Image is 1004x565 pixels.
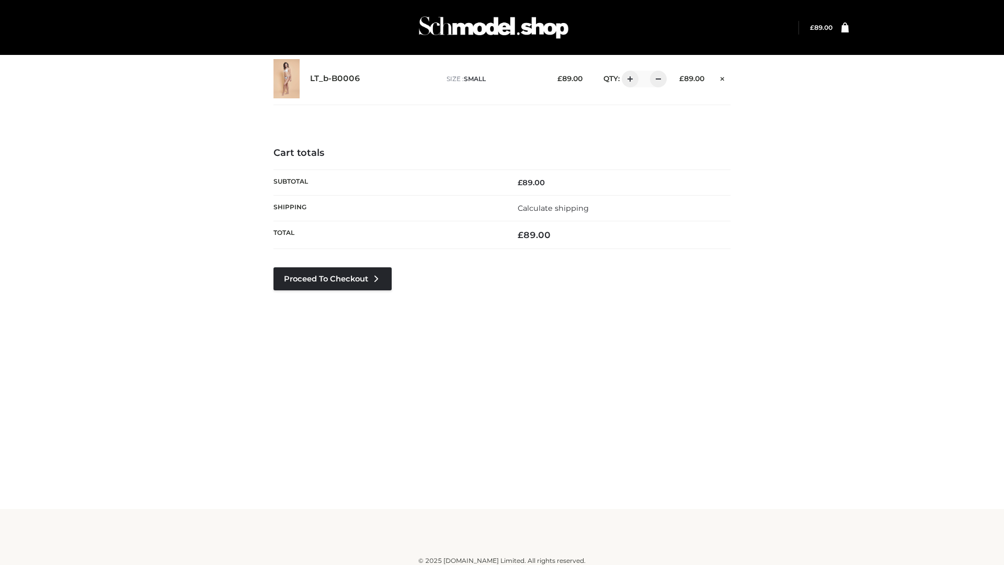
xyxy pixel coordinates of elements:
h4: Cart totals [273,148,731,159]
span: SMALL [464,75,486,83]
bdi: 89.00 [679,74,704,83]
span: £ [518,178,522,187]
bdi: 89.00 [518,230,551,240]
p: size : [447,74,541,84]
a: £89.00 [810,24,832,31]
th: Subtotal [273,169,502,195]
span: £ [518,230,523,240]
a: Remove this item [715,71,731,84]
a: Calculate shipping [518,204,589,213]
bdi: 89.00 [810,24,832,31]
span: £ [810,24,814,31]
img: Schmodel Admin 964 [415,7,572,48]
span: £ [557,74,562,83]
th: Shipping [273,195,502,221]
div: QTY: [593,71,663,87]
a: Proceed to Checkout [273,267,392,290]
bdi: 89.00 [557,74,583,83]
span: £ [679,74,684,83]
th: Total [273,221,502,249]
a: LT_b-B0006 [310,74,360,84]
bdi: 89.00 [518,178,545,187]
